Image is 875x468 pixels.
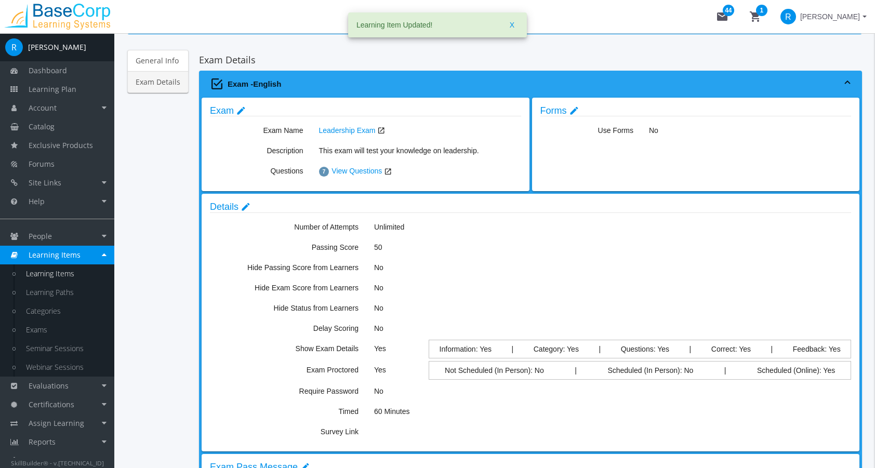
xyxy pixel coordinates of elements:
[540,105,579,116] a: Forms
[501,16,523,34] button: X
[241,202,251,213] mat-icon: edit
[253,79,281,88] strong: English
[16,283,114,302] a: Learning Paths
[11,459,104,467] small: SkillBuilder® - v.[TECHNICAL_ID]
[29,140,93,150] span: Exclusive Products
[202,382,366,396] label: Require Password
[202,299,366,313] label: Hide Status from Learners
[374,319,851,337] p: No
[202,319,366,333] label: Delay Scoring
[210,105,246,116] a: Exam
[332,167,382,175] a: View Questions
[29,178,61,188] span: Site Links
[29,381,69,391] span: Evaluations
[29,84,76,94] span: Learning Plan
[374,403,851,420] p: 60 Minutes
[319,167,329,177] span: 7
[16,358,114,377] a: Webinar Sessions
[29,250,81,260] span: Learning Items
[28,42,86,52] div: [PERSON_NAME]
[374,340,413,357] p: Yes
[202,238,366,252] label: Passing Score
[5,38,23,56] span: R
[374,259,851,276] p: No
[236,105,246,117] mat-icon: edit
[29,196,45,206] span: Help
[374,299,851,317] p: No
[374,382,851,400] p: No
[319,142,521,159] p: This exam will test your knowledge on leadership.
[378,125,386,136] mat-icon: open_in_new
[445,365,544,376] span: Not Scheduled (In Person): No
[374,218,851,236] p: Unlimited
[202,403,366,417] label: Timed
[29,418,84,428] span: Assign Learning
[534,344,579,354] span: Category: Yes
[374,361,413,379] p: Yes
[440,344,492,354] span: Information: Yes
[202,218,366,232] label: Number of Attempts
[510,16,514,34] span: X
[29,159,55,169] span: Forums
[202,142,311,156] label: Description
[16,339,114,358] a: Seminar Sessions
[202,162,311,176] label: Questions
[16,320,114,339] a: Exams
[533,122,642,136] label: Use Forms
[29,399,74,409] span: Certifications
[16,302,114,320] a: Categories
[29,456,69,465] span: Data Export
[202,279,366,293] label: Hide Exam Score from Learners
[228,78,281,89] span: Exam -
[127,71,189,93] a: Exam Details
[199,55,862,65] h2: Exam Details
[512,344,514,354] span: |
[16,264,114,283] a: Learning Items
[199,71,862,98] mat-expansion-panel-header: Exam -English
[202,423,366,437] label: Survey Link
[29,122,55,131] span: Catalog
[202,361,366,375] label: Exam Proctored
[127,50,189,72] a: General Info
[29,437,56,447] span: Reports
[385,166,392,177] mat-icon: open_in_new
[202,340,366,354] label: Show Exam Details
[29,65,67,75] span: Dashboard
[374,279,851,297] p: No
[356,20,432,30] span: Learning Item Updated!
[374,238,851,256] p: 50
[29,231,52,241] span: People
[202,122,311,136] label: Exam Name
[210,202,250,212] a: Details
[29,103,57,113] span: Account
[319,126,376,135] a: Leadership Exam
[202,259,366,273] label: Hide Passing Score from Learners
